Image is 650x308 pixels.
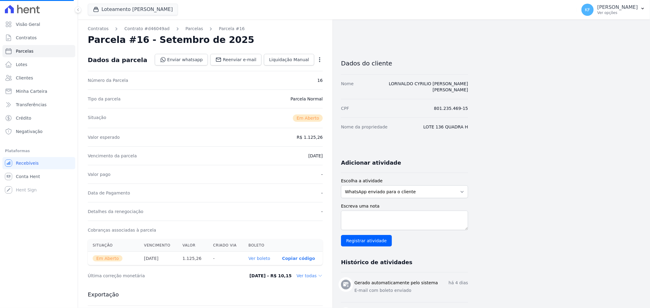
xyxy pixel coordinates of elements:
[178,252,208,265] th: 1.125,26
[208,252,243,265] th: -
[308,153,323,159] dd: [DATE]
[88,227,156,233] dt: Cobranças associadas à parcela
[139,239,178,252] th: Vencimento
[341,60,468,67] h3: Dados do cliente
[321,208,323,215] dd: -
[124,26,169,32] a: Contrato #d46049ad
[341,259,412,266] h3: Histórico de atividades
[16,115,31,121] span: Crédito
[210,54,261,65] a: Reenviar e-mail
[208,239,243,252] th: Criado via
[88,114,106,122] dt: Situação
[2,125,75,138] a: Negativação
[290,96,323,102] dd: Parcela Normal
[341,105,349,111] dt: CPF
[88,208,144,215] dt: Detalhes da renegociação
[2,99,75,111] a: Transferências
[341,159,401,166] h3: Adicionar atividade
[2,45,75,57] a: Parcelas
[282,256,315,261] button: Copiar código
[178,239,208,252] th: Valor
[2,85,75,97] a: Minha Carteira
[321,171,323,177] dd: -
[423,124,468,130] dd: LOTE 136 QUADRA H
[248,256,270,261] a: Ver boleto
[88,77,128,83] dt: Número da Parcela
[434,105,468,111] dd: 801.235.469-15
[293,114,323,122] span: Em Aberto
[88,4,178,15] button: Loteamento [PERSON_NAME]
[16,48,34,54] span: Parcelas
[155,54,208,65] a: Enviar whatsapp
[341,178,468,184] label: Escolha a atividade
[2,72,75,84] a: Clientes
[317,77,323,83] dd: 16
[88,56,147,64] div: Dados da parcela
[341,203,468,209] label: Escreva uma nota
[93,255,123,261] span: Em Aberto
[16,88,47,94] span: Minha Carteira
[88,291,323,298] h3: Exportação
[297,134,323,140] dd: R$ 1.125,26
[2,18,75,30] a: Visão Geral
[341,235,392,247] input: Registrar atividade
[16,75,33,81] span: Clientes
[88,190,130,196] dt: Data de Pagamento
[16,160,39,166] span: Recebíveis
[88,34,254,45] h2: Parcela #16 - Setembro de 2025
[88,96,121,102] dt: Tipo da parcela
[88,26,323,32] nav: Breadcrumb
[585,8,590,12] span: KF
[2,112,75,124] a: Crédito
[269,57,309,63] span: Liquidação Manual
[16,21,40,27] span: Visão Geral
[88,171,111,177] dt: Valor pago
[88,239,139,252] th: Situação
[297,273,323,279] dd: Ver todas
[264,54,314,65] a: Liquidação Manual
[88,134,120,140] dt: Valor esperado
[597,4,638,10] p: [PERSON_NAME]
[341,81,353,93] dt: Nome
[16,128,43,135] span: Negativação
[449,280,468,286] p: há 4 dias
[577,1,650,18] button: KF [PERSON_NAME] Ver opções
[16,35,37,41] span: Contratos
[597,10,638,15] p: Ver opções
[321,190,323,196] dd: -
[139,252,178,265] th: [DATE]
[389,81,468,92] a: LORIVALDO CYRILIO [PERSON_NAME] [PERSON_NAME]
[88,26,108,32] a: Contratos
[16,102,47,108] span: Transferências
[219,26,245,32] a: Parcela #16
[2,157,75,169] a: Recebíveis
[16,173,40,180] span: Conta Hent
[249,273,292,279] dd: [DATE] - R$ 10,15
[88,153,137,159] dt: Vencimento da parcela
[88,273,227,279] dt: Última correção monetária
[2,32,75,44] a: Contratos
[223,57,256,63] span: Reenviar e-mail
[186,26,203,32] a: Parcelas
[243,239,277,252] th: Boleto
[16,61,27,68] span: Lotes
[2,58,75,71] a: Lotes
[2,170,75,183] a: Conta Hent
[354,280,438,286] h3: Gerado automaticamente pelo sistema
[5,147,73,155] div: Plataformas
[341,124,388,130] dt: Nome da propriedade
[354,287,468,294] p: E-mail com boleto enviado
